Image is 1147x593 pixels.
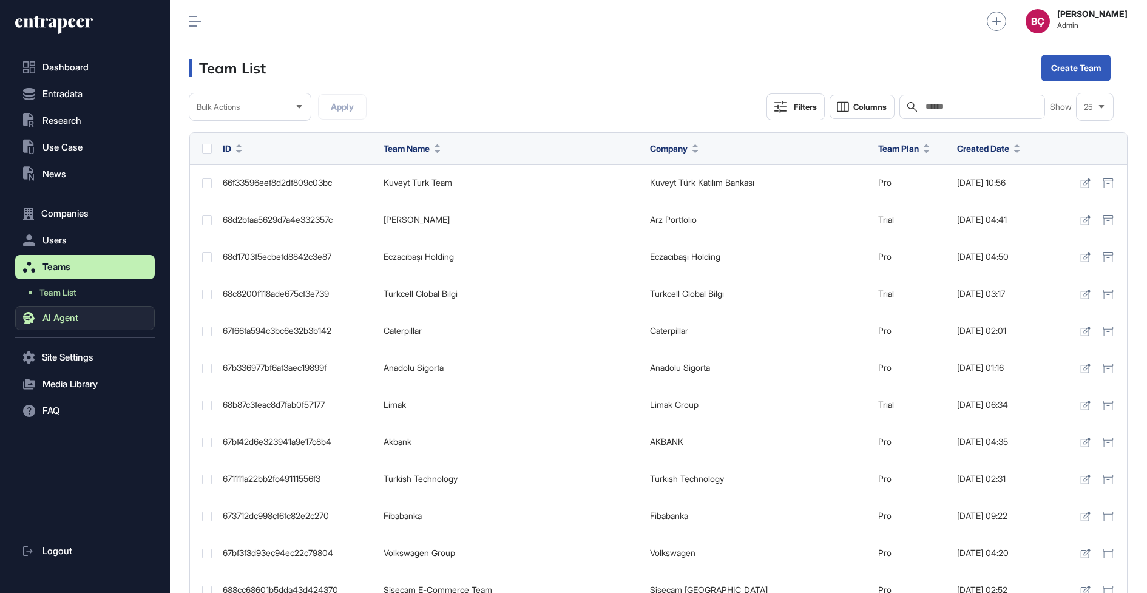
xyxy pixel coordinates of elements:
[42,236,67,245] span: Users
[957,178,1066,188] div: [DATE] 10:56
[650,325,688,336] a: Caterpillar
[42,143,83,152] span: Use Case
[1057,21,1128,30] span: Admin
[794,102,817,112] div: Filters
[42,262,70,272] span: Teams
[957,326,1066,336] div: [DATE] 02:01
[15,306,155,330] button: AI Agent
[957,215,1066,225] div: [DATE] 04:41
[15,345,155,370] button: Site Settings
[878,289,945,299] div: trial
[15,255,155,279] button: Teams
[1057,9,1128,19] strong: [PERSON_NAME]
[223,178,371,188] div: 66f33596eef8d2df809c03bc
[878,178,945,188] div: pro
[878,363,945,373] div: pro
[650,142,688,155] span: Company
[15,135,155,160] button: Use Case
[957,437,1066,447] div: [DATE] 04:35
[650,288,724,299] a: Turkcell Global Bilgi
[853,103,887,112] span: Columns
[42,89,83,99] span: Entradata
[650,177,754,188] a: Kuveyt Türk Katılım Bankası
[42,169,66,179] span: News
[384,289,638,299] div: Turkcell Global Bilgi
[1041,55,1111,81] a: Create Team
[223,142,231,155] span: ID
[878,474,945,484] div: pro
[1084,103,1093,112] span: 25
[384,142,430,155] span: Team Name
[650,142,699,155] button: Company
[650,251,720,262] a: Eczacıbaşı Holding
[15,228,155,252] button: Users
[957,400,1066,410] div: [DATE] 06:34
[878,400,945,410] div: trial
[384,326,638,336] div: Caterpillar
[42,353,93,362] span: Site Settings
[878,511,945,521] div: pro
[223,474,371,484] div: 671111a22bb2fc49111556f3
[878,142,930,155] button: Team Plan
[878,548,945,558] div: pro
[957,474,1066,484] div: [DATE] 02:31
[15,202,155,226] button: Companies
[650,362,710,373] a: Anadolu Sigorta
[42,546,72,556] span: Logout
[15,539,155,563] a: Logout
[878,252,945,262] div: pro
[223,400,371,410] div: 68b87c3feac8d7fab0f57177
[878,437,945,447] div: pro
[957,363,1066,373] div: [DATE] 01:16
[384,548,638,558] div: Volkswagen Group
[1050,102,1072,112] span: Show
[223,363,371,373] div: 67b336977bf6af3aec19899f
[650,510,688,521] a: Fibabanka
[223,252,371,262] div: 68d1703f5ecbefd8842c3e87
[223,142,242,155] button: ID
[15,372,155,396] button: Media Library
[15,399,155,423] button: FAQ
[42,63,89,72] span: Dashboard
[957,548,1066,558] div: [DATE] 04:20
[21,282,155,303] a: Team List
[42,406,59,416] span: FAQ
[42,313,78,323] span: AI Agent
[1026,9,1050,33] button: BÇ
[197,103,240,112] span: Bulk Actions
[384,178,638,188] div: Kuveyt Turk Team
[830,95,895,119] button: Columns
[223,437,371,447] div: 67bf42d6e323941a9e17c8b4
[42,379,98,389] span: Media Library
[384,252,638,262] div: Eczacıbaşı Holding
[189,59,266,77] h3: Team List
[15,82,155,106] button: Entradata
[650,436,683,447] a: AKBANK
[766,93,825,120] button: Filters
[223,289,371,299] div: 68c8200f118ade675cf3e739
[384,142,441,155] button: Team Name
[878,142,919,155] span: Team Plan
[957,511,1066,521] div: [DATE] 09:22
[384,400,638,410] div: Limak
[15,55,155,80] a: Dashboard
[223,326,371,336] div: 67f66fa594c3bc6e32b3b142
[957,142,1009,155] span: Created Date
[223,511,371,521] div: 673712dc998cf6fc82e2c270
[384,215,638,225] div: [PERSON_NAME]
[650,473,724,484] a: Turkish Technology
[15,162,155,186] button: News
[384,363,638,373] div: Anadolu Sigorta
[878,326,945,336] div: pro
[384,437,638,447] div: Akbank
[878,215,945,225] div: trial
[42,116,81,126] span: Research
[957,289,1066,299] div: [DATE] 03:17
[39,288,76,297] span: Team List
[384,511,638,521] div: Fibabanka
[650,399,699,410] a: Limak Group
[650,547,695,558] a: Volkswagen
[15,109,155,133] button: Research
[223,215,371,225] div: 68d2bfaa5629d7a4e332357c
